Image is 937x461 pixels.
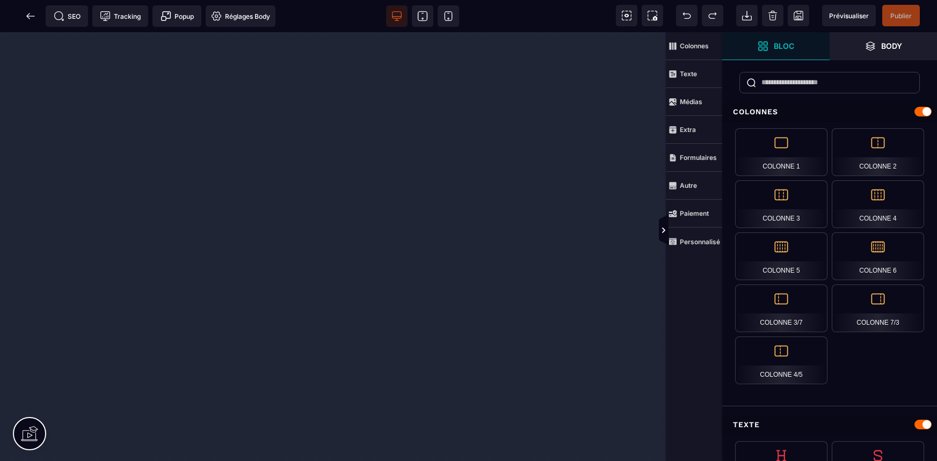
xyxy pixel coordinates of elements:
div: Texte [722,415,937,435]
div: Colonne 5 [735,232,827,280]
span: Favicon [206,5,275,27]
div: Colonne 6 [832,232,924,280]
strong: Body [881,42,902,50]
strong: Autre [680,181,697,189]
span: Voir bureau [386,5,408,27]
span: Capture d'écran [642,5,663,26]
div: Colonne 4 [832,180,924,228]
span: Ouvrir les blocs [722,32,830,60]
span: Aperçu [822,5,876,26]
span: Formulaires [666,144,722,172]
strong: Texte [680,70,697,78]
span: Métadata SEO [46,5,88,27]
span: SEO [54,11,81,21]
span: Nettoyage [762,5,783,26]
div: Colonne 1 [735,128,827,176]
div: Colonne 3/7 [735,284,827,332]
strong: Paiement [680,209,709,217]
span: Retour [20,5,41,27]
div: Colonne 4/5 [735,336,827,384]
span: Ouvrir les calques [830,32,937,60]
strong: Bloc [774,42,794,50]
span: Enregistrer [788,5,809,26]
span: Extra [666,116,722,144]
strong: Colonnes [680,42,709,50]
span: Afficher les vues [722,215,733,247]
span: Rétablir [702,5,723,26]
div: Colonnes [722,102,937,122]
strong: Extra [680,126,696,134]
span: Code de suivi [92,5,148,27]
span: Autre [666,172,722,200]
span: Enregistrer le contenu [882,5,920,26]
span: Prévisualiser [829,12,869,20]
span: Médias [666,88,722,116]
div: Colonne 7/3 [832,284,924,332]
span: Paiement [666,200,722,228]
span: Importer [736,5,758,26]
span: Popup [161,11,194,21]
span: Voir les composants [616,5,637,26]
div: Colonne 2 [832,128,924,176]
span: Tracking [100,11,141,21]
strong: Personnalisé [680,238,720,246]
strong: Médias [680,98,702,106]
span: Voir tablette [412,5,433,27]
span: Publier [890,12,912,20]
span: Défaire [676,5,698,26]
strong: Formulaires [680,153,717,162]
span: Colonnes [666,32,722,60]
div: Colonne 3 [735,180,827,228]
span: Voir mobile [438,5,459,27]
span: Personnalisé [666,228,722,255]
span: Texte [666,60,722,88]
span: Réglages Body [211,11,270,21]
span: Créer une alerte modale [152,5,201,27]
